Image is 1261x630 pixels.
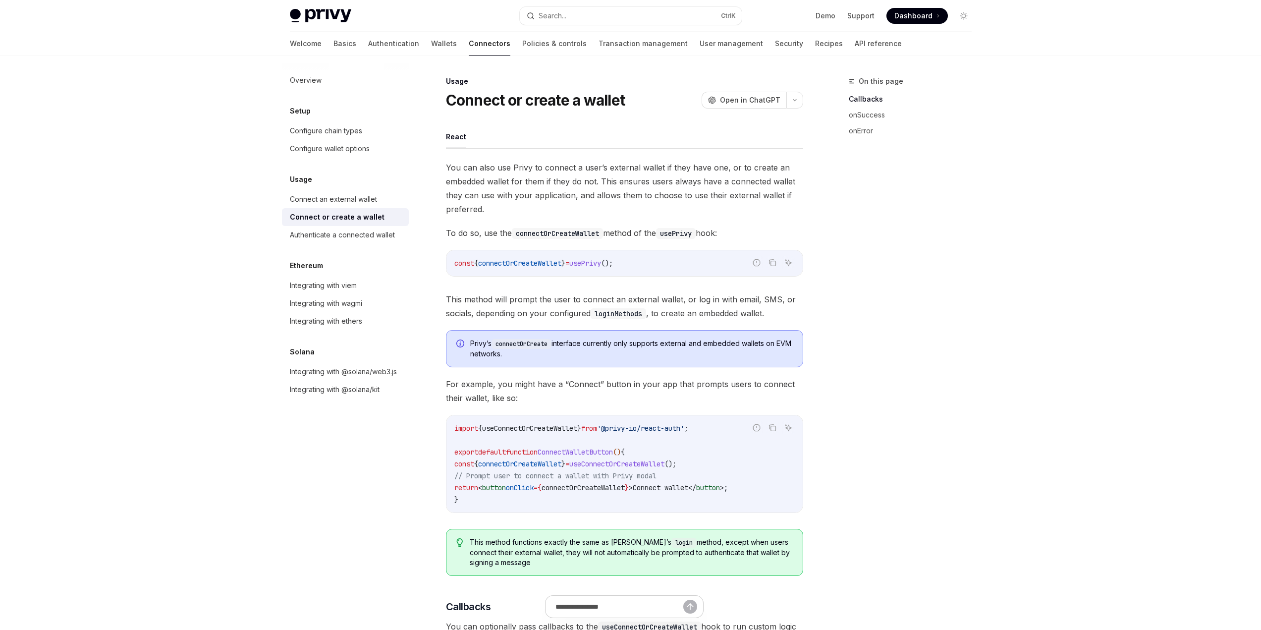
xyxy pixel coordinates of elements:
[446,292,803,320] span: This method will prompt the user to connect an external wallet, or log in with email, SMS, or soc...
[290,105,311,117] h5: Setup
[431,32,457,56] a: Wallets
[454,448,478,457] span: export
[512,228,603,239] code: connectOrCreateWallet
[282,312,409,330] a: Integrating with ethers
[492,339,551,349] code: connectOrCreate
[282,294,409,312] a: Integrating with wagmi
[478,483,482,492] span: <
[454,471,657,480] span: // Prompt user to connect a wallet with Privy modal
[696,483,720,492] span: button
[290,297,362,309] div: Integrating with wagmi
[506,483,534,492] span: onClick
[469,32,510,56] a: Connectors
[601,259,613,268] span: ();
[290,74,322,86] div: Overview
[542,483,625,492] span: connectOrCreateWallet
[282,226,409,244] a: Authenticate a connected wallet
[886,8,948,24] a: Dashboard
[282,140,409,158] a: Configure wallet options
[847,11,875,21] a: Support
[474,459,478,468] span: {
[750,421,763,434] button: Report incorrect code
[478,424,482,433] span: {
[700,32,763,56] a: User management
[956,8,972,24] button: Toggle dark mode
[478,259,561,268] span: connectOrCreateWallet
[671,538,697,548] code: login
[621,448,625,457] span: {
[282,190,409,208] a: Connect an external wallet
[565,259,569,268] span: =
[599,32,688,56] a: Transaction management
[720,95,780,105] span: Open in ChatGPT
[816,11,835,21] a: Demo
[782,256,795,269] button: Ask AI
[290,211,384,223] div: Connect or create a wallet
[290,315,362,327] div: Integrating with ethers
[470,537,792,568] span: This method functions exactly the same as [PERSON_NAME]’s method, except when users connect their...
[282,122,409,140] a: Configure chain types
[849,107,980,123] a: onSuccess
[482,424,577,433] span: useConnectOrCreateWallet
[520,7,742,25] button: Search...CtrlK
[454,483,478,492] span: return
[613,448,621,457] span: ()
[683,600,697,614] button: Send message
[581,424,597,433] span: from
[446,226,803,240] span: To do so, use the method of the hook:
[506,448,538,457] span: function
[290,173,312,185] h5: Usage
[684,424,688,433] span: ;
[290,346,315,358] h5: Solana
[446,377,803,405] span: For example, you might have a “Connect” button in your app that prompts users to connect their wa...
[724,483,728,492] span: ;
[633,483,688,492] span: Connect wallet
[766,256,779,269] button: Copy the contents from the code block
[282,71,409,89] a: Overview
[591,308,646,319] code: loginMethods
[720,483,724,492] span: >
[446,76,803,86] div: Usage
[282,277,409,294] a: Integrating with viem
[290,125,362,137] div: Configure chain types
[482,483,506,492] span: button
[815,32,843,56] a: Recipes
[446,91,625,109] h1: Connect or create a wallet
[290,280,357,291] div: Integrating with viem
[290,260,323,272] h5: Ethereum
[478,448,506,457] span: default
[569,259,601,268] span: usePrivy
[534,483,538,492] span: =
[446,125,466,148] button: React
[478,459,561,468] span: connectOrCreateWallet
[538,448,613,457] span: ConnectWalletButton
[368,32,419,56] a: Authentication
[782,421,795,434] button: Ask AI
[474,259,478,268] span: {
[569,459,664,468] span: useConnectOrCreateWallet
[456,538,463,547] svg: Tip
[849,91,980,107] a: Callbacks
[656,228,696,239] code: usePrivy
[282,381,409,399] a: Integrating with @solana/kit
[849,123,980,139] a: onError
[664,459,676,468] span: ();
[625,483,629,492] span: }
[290,143,370,155] div: Configure wallet options
[522,32,587,56] a: Policies & controls
[855,32,902,56] a: API reference
[688,483,696,492] span: </
[456,340,466,349] svg: Info
[721,12,736,20] span: Ctrl K
[561,259,565,268] span: }
[565,459,569,468] span: =
[454,495,458,504] span: }
[282,208,409,226] a: Connect or create a wallet
[333,32,356,56] a: Basics
[539,10,566,22] div: Search...
[629,483,633,492] span: >
[538,483,542,492] span: {
[894,11,932,21] span: Dashboard
[577,424,581,433] span: }
[290,384,380,396] div: Integrating with @solana/kit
